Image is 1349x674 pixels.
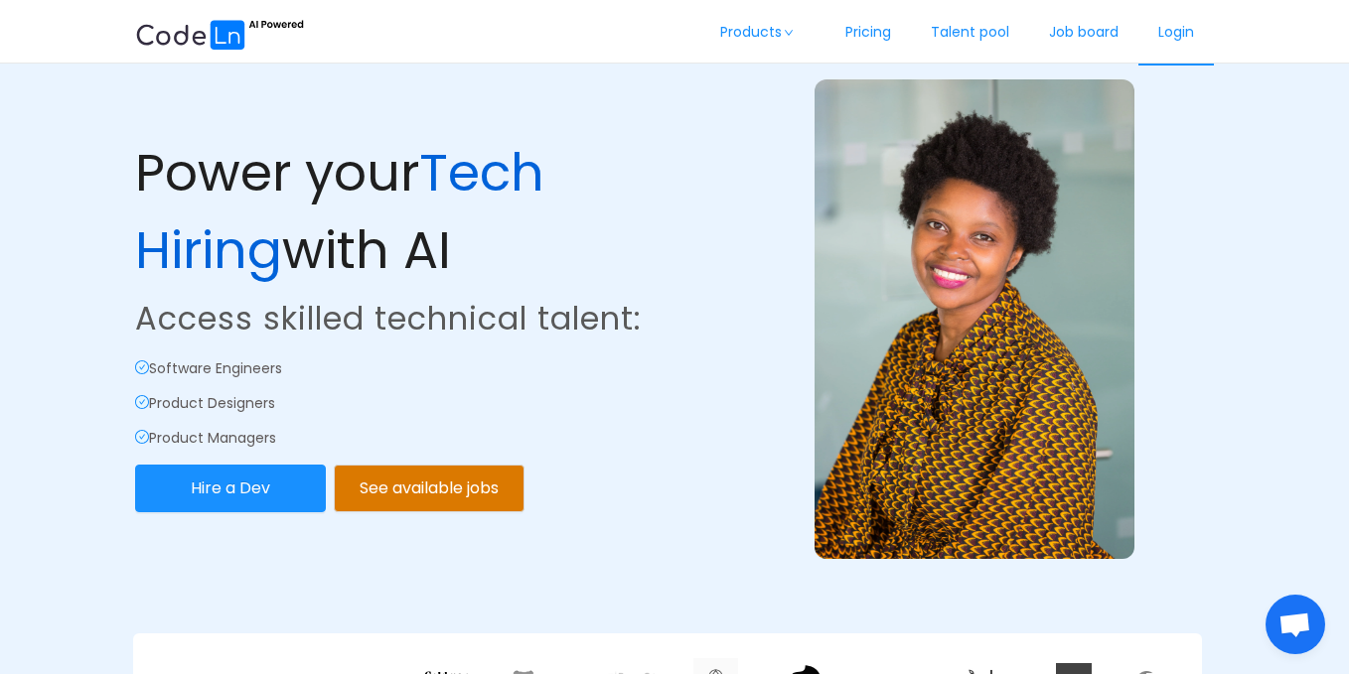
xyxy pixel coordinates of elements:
img: example [815,79,1134,559]
button: Hire a Dev [135,465,326,512]
p: Product Designers [135,393,671,414]
p: Software Engineers [135,358,671,379]
img: ai.87e98a1d.svg [135,17,304,50]
i: icon: check-circle [135,360,149,374]
i: icon: check-circle [135,395,149,409]
button: See available jobs [334,465,525,512]
div: Open chat [1266,595,1325,654]
i: icon: check-circle [135,430,149,444]
p: Access skilled technical talent: [135,295,671,342]
p: Power your with AI [135,134,671,289]
i: icon: down [783,28,795,38]
span: Tech Hiring [135,136,544,286]
p: Product Managers [135,428,671,449]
